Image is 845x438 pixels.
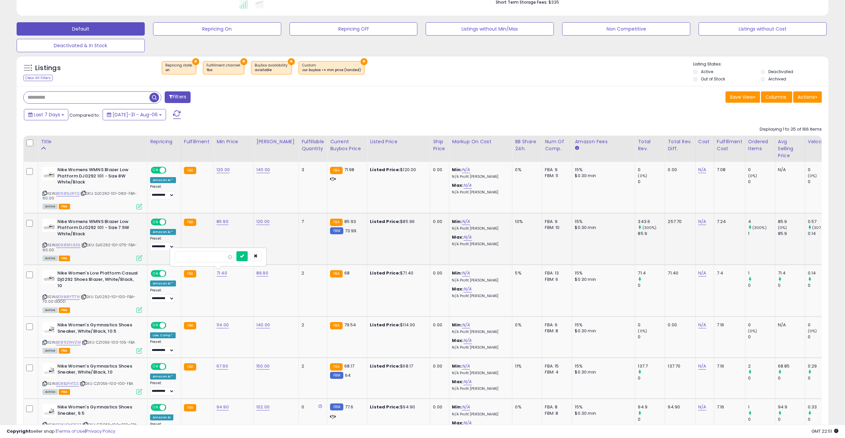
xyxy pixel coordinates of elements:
b: Nike Women's Low Platform Casual Dj0292 Shoes Blazer, White/Black, 10 [57,270,138,290]
span: Buybox availability : [255,63,288,73]
h5: Listings [35,63,61,73]
div: 0 [748,167,775,173]
div: Listed Price [370,138,427,145]
div: 15% [575,363,630,369]
b: Listed Price: [370,404,400,410]
b: Listed Price: [370,218,400,225]
div: available [255,68,288,72]
a: N/A [464,234,471,241]
span: Repricing state : [165,63,193,73]
p: N/A Profit [PERSON_NAME] [452,294,507,298]
div: FBM: 11 [545,173,567,179]
div: 85.9 [638,231,665,237]
a: N/A [462,270,470,276]
div: Preset: [150,184,176,199]
span: 73.99 [345,228,357,234]
a: N/A [464,286,471,292]
div: 5% [515,270,537,276]
span: 79.54 [344,322,356,328]
div: 1 [748,231,775,237]
small: (0%) [808,328,817,334]
a: N/A [698,166,706,173]
b: Max: [452,182,464,188]
a: 140.00 [256,166,270,173]
div: 7.16 [717,322,740,328]
span: 71.98 [344,166,355,173]
p: Listing States: [693,61,828,67]
div: 85.9 [778,219,805,225]
div: 85.9 [778,231,805,237]
button: Repricing Off [290,22,418,36]
a: 89.90 [256,270,268,276]
img: 31+FB7ose9L._SL40_.jpg [42,363,56,377]
div: 71.40 [668,270,690,276]
div: Title [41,138,144,145]
div: 0 [808,167,835,173]
div: cur buybox <= min price (landed) [302,68,361,72]
div: 15% [575,219,630,225]
img: 31WVcqQj0AL._SL40_.jpg [42,167,56,180]
div: Preset: [150,288,176,303]
div: FBA: 13 [545,270,567,276]
span: 77.6 [345,404,354,410]
div: 0.00 [433,322,444,328]
div: $0.30 min [575,225,630,231]
span: OFF [165,167,176,173]
small: FBA [330,167,342,174]
small: FBM [330,372,343,379]
small: FBA [184,322,196,329]
button: × [192,58,199,65]
div: Amazon AI * [150,229,176,235]
button: Actions [793,91,822,103]
div: 4 [748,219,775,225]
div: 343.6 [638,219,665,225]
span: 85.93 [344,218,356,225]
div: 15% [575,322,630,328]
b: Listed Price: [370,322,400,328]
a: 102.00 [256,404,270,410]
small: (0%) [748,328,757,334]
b: Max: [452,379,464,385]
div: 0% [515,167,537,173]
small: FBA [184,404,196,411]
div: 3 [301,167,322,173]
a: B0988YTT7N [56,294,80,300]
span: | SKU: CZ1055-100-100-FBA [80,381,133,386]
div: 257.70 [668,219,690,225]
span: | SKU: DJ0292-101-100-FBA-70.00 GOOD [42,294,135,304]
div: 0 [638,334,665,340]
div: ASIN: [42,270,142,312]
div: 0 [748,334,775,340]
small: FBA [184,167,196,174]
div: 2 [301,322,322,328]
button: × [361,58,368,65]
a: 120.00 [216,166,230,173]
span: 64 [345,372,351,379]
span: All listings currently available for purchase on Amazon [42,204,58,209]
span: OFF [165,271,176,276]
div: Amazon Fees [575,138,632,145]
b: Min: [452,166,462,173]
b: Max: [452,286,464,292]
div: 71.4 [638,270,665,276]
a: B0989FL935 [56,242,80,248]
div: 0.00 [668,322,690,328]
a: N/A [462,363,470,370]
div: FBA: 9 [545,167,567,173]
div: 0 [748,375,775,381]
div: N/A [778,322,800,328]
div: fba [207,68,241,72]
small: FBA [330,322,342,329]
div: 0 [808,334,835,340]
div: Preset: [150,340,176,355]
button: Save View [725,91,760,103]
div: Total Rev. Diff. [668,138,692,152]
span: All listings currently available for purchase on Amazon [42,389,58,395]
div: 0.29 [808,363,835,369]
b: Listed Price: [370,270,400,276]
div: Total Rev. [638,138,662,152]
div: 0.14 [808,231,835,237]
div: 0 [808,179,835,185]
div: 0 [808,322,835,328]
a: N/A [698,363,706,370]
